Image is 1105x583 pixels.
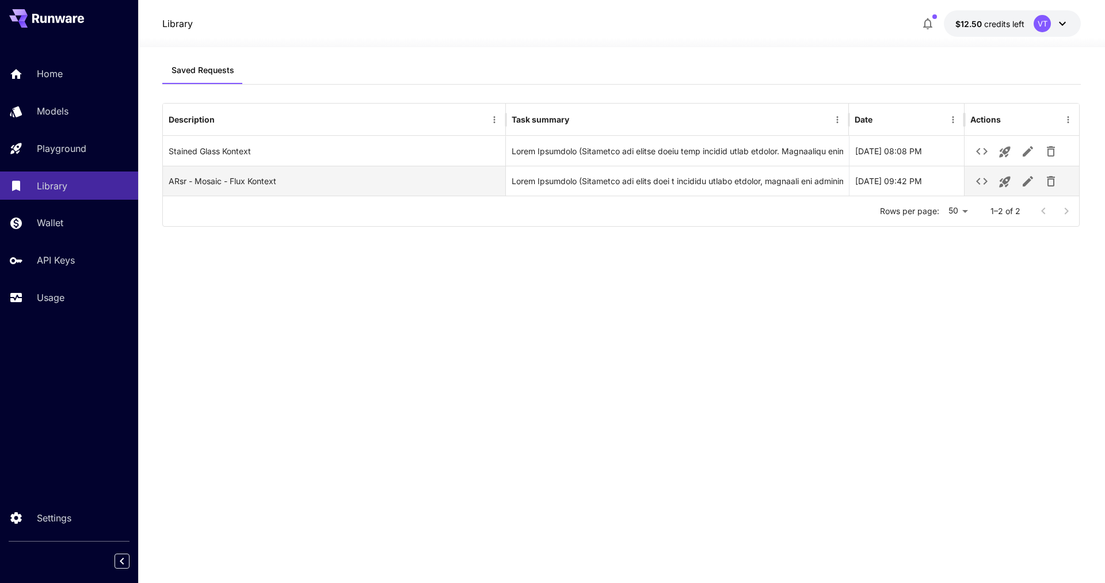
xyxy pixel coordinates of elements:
[123,551,138,571] div: Collapse sidebar
[829,112,845,128] button: Menu
[37,104,68,118] p: Models
[849,136,964,166] div: 20-09-2025 08:08 PM
[115,554,129,569] button: Collapse sidebar
[163,136,506,166] div: Stained Glass Kontext
[970,170,993,193] button: See details
[512,166,843,196] div: Lorem Ipsumdolo (Sitametco adi elits doei t incididu utlabo etdolor, magnaali eni adminimv’ quisn...
[984,19,1024,29] span: credits left
[1034,15,1051,32] div: VT
[990,205,1020,217] p: 1–2 of 2
[1060,112,1076,128] button: Menu
[855,115,872,124] div: Date
[37,67,63,81] p: Home
[993,170,1016,193] button: Launch in playground
[37,216,63,230] p: Wallet
[163,166,506,196] div: ARsr - Mosaic - Flux Kontext
[955,19,984,29] span: $12.50
[172,65,234,75] span: Saved Requests
[944,203,972,219] div: 50
[37,142,86,155] p: Playground
[945,112,961,128] button: Menu
[874,112,890,128] button: Sort
[162,17,193,31] a: Library
[955,18,1024,30] div: $12.4992
[37,253,75,267] p: API Keys
[37,511,71,525] p: Settings
[849,166,964,196] div: 18-09-2025 09:42 PM
[37,291,64,304] p: Usage
[162,17,193,31] nav: breadcrumb
[169,115,215,124] div: Description
[486,112,502,128] button: Menu
[970,115,1001,124] div: Actions
[37,179,67,193] p: Library
[570,112,586,128] button: Sort
[512,136,843,166] div: Lorem Ipsumdolo (Sitametco adi elitse doeiu temp incidid utlab etdolor. Magnaaliqu enima minimve ...
[216,112,232,128] button: Sort
[880,205,939,217] p: Rows per page:
[970,140,993,163] button: See details
[944,10,1081,37] button: $12.4992VT
[993,140,1016,163] button: Launch in playground
[512,115,569,124] div: Task summary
